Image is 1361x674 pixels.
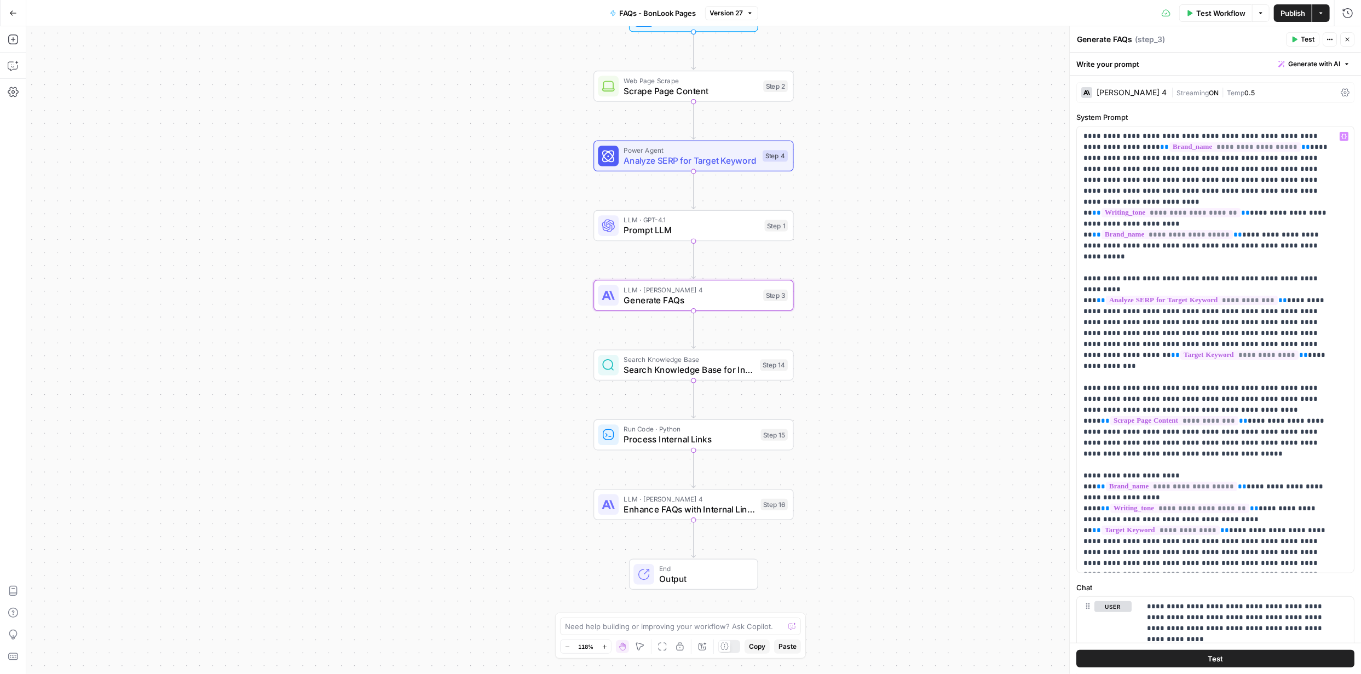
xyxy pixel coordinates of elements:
button: Paste [774,640,801,654]
label: System Prompt [1076,112,1354,123]
img: website_grey.svg [18,28,26,37]
span: Power Agent [624,145,758,155]
span: Test [1301,34,1314,44]
span: LLM · [PERSON_NAME] 4 [624,494,756,504]
button: Generate with AI [1274,57,1354,71]
span: Process Internal Links [624,433,756,446]
span: Set Inputs [660,15,724,28]
span: FAQs - BonLook Pages [620,8,696,19]
span: 0.5 [1244,89,1255,97]
g: Edge from step_15 to step_16 [691,450,695,487]
div: LLM · [PERSON_NAME] 4Enhance FAQs with Internal LinksStep 16 [593,489,794,520]
span: Search Knowledge Base for Internal Links [624,363,755,376]
span: End [660,563,747,574]
button: Publish [1274,4,1312,22]
span: Publish [1281,8,1305,19]
span: Analyze SERP for Target Keyword [624,154,758,167]
button: Test Workflow [1179,4,1252,22]
g: Edge from step_2 to step_4 [691,102,695,139]
div: Step 15 [761,429,788,441]
div: v 4.0.25 [31,18,54,26]
div: Step 16 [761,499,788,510]
div: EndOutput [593,559,794,590]
span: Run Code · Python [624,424,756,434]
button: Copy [745,640,770,654]
div: Set Inputs [593,1,794,32]
div: Run Code · PythonProcess Internal LinksStep 15 [593,419,794,451]
g: Edge from step_1 to step_3 [691,241,695,278]
label: Chat [1076,582,1354,593]
div: Domain: [DOMAIN_NAME] [28,28,120,37]
textarea: Generate FAQs [1077,34,1132,45]
span: LLM · GPT-4.1 [624,215,760,225]
div: Search Knowledge BaseSearch Knowledge Base for Internal LinksStep 14 [593,350,794,381]
span: Generate FAQs [624,293,758,307]
div: LLM · [PERSON_NAME] 4Generate FAQsStep 3 [593,280,794,311]
div: Power AgentAnalyze SERP for Target KeywordStep 4 [593,140,794,171]
g: Edge from step_16 to end [691,520,695,557]
div: Write your prompt [1070,53,1361,75]
span: Scrape Page Content [624,84,758,97]
img: tab_keywords_by_traffic_grey.svg [111,64,119,72]
button: Version 27 [705,6,758,20]
span: Generate with AI [1288,59,1340,69]
span: ( step_3 ) [1135,34,1165,45]
span: Enhance FAQs with Internal Links [624,503,756,516]
g: Edge from step_4 to step_1 [691,171,695,209]
span: Test Workflow [1196,8,1245,19]
button: FAQs - BonLook Pages [603,4,703,22]
div: Step 14 [760,359,788,371]
span: | [1171,87,1177,97]
span: | [1219,87,1227,97]
span: LLM · [PERSON_NAME] 4 [624,284,758,295]
span: Temp [1227,89,1244,97]
g: Edge from start to step_2 [691,32,695,69]
span: Paste [778,642,797,652]
div: Step 1 [765,220,788,232]
button: Test [1286,32,1319,47]
div: Web Page ScrapeScrape Page ContentStep 2 [593,71,794,102]
button: Test [1076,650,1354,667]
img: tab_domain_overview_orange.svg [32,64,41,72]
span: Version 27 [710,8,743,18]
div: Step 4 [763,150,788,162]
g: Edge from step_14 to step_15 [691,381,695,418]
span: Test [1208,653,1223,664]
span: Search Knowledge Base [624,354,755,365]
img: logo_orange.svg [18,18,26,26]
span: Prompt LLM [624,224,760,237]
div: [PERSON_NAME] 4 [1097,89,1167,96]
div: LLM · GPT-4.1Prompt LLMStep 1 [593,210,794,241]
span: Copy [749,642,765,652]
div: Domain Overview [44,65,98,72]
span: Output [660,572,747,585]
span: Streaming [1177,89,1209,97]
g: Edge from step_3 to step_14 [691,311,695,348]
span: ON [1209,89,1219,97]
div: Step 2 [763,80,788,92]
span: Web Page Scrape [624,75,758,85]
span: 118% [578,642,593,651]
div: Keywords by Traffic [123,65,181,72]
div: Step 3 [763,290,788,301]
button: user [1094,601,1132,612]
